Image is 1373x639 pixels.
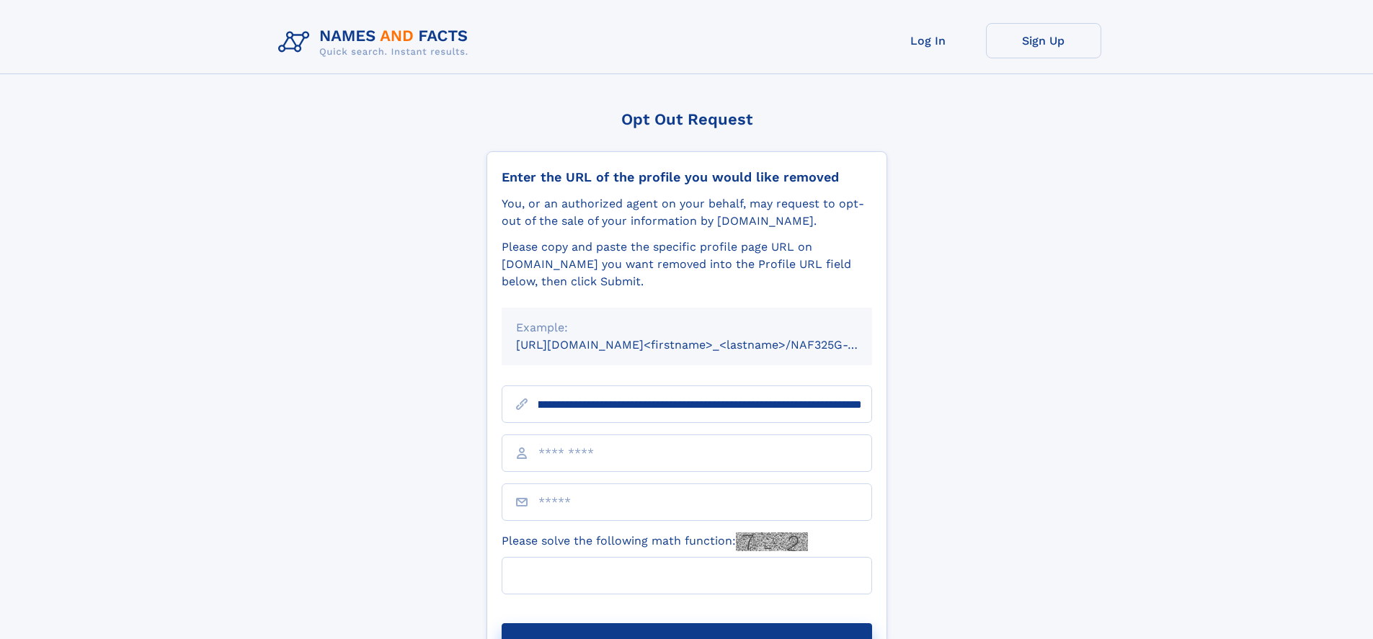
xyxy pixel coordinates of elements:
[502,532,808,551] label: Please solve the following math function:
[986,23,1101,58] a: Sign Up
[272,23,480,62] img: Logo Names and Facts
[516,338,899,352] small: [URL][DOMAIN_NAME]<firstname>_<lastname>/NAF325G-xxxxxxxx
[486,110,887,128] div: Opt Out Request
[871,23,986,58] a: Log In
[502,238,872,290] div: Please copy and paste the specific profile page URL on [DOMAIN_NAME] you want removed into the Pr...
[516,319,858,336] div: Example:
[502,195,872,230] div: You, or an authorized agent on your behalf, may request to opt-out of the sale of your informatio...
[502,169,872,185] div: Enter the URL of the profile you would like removed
